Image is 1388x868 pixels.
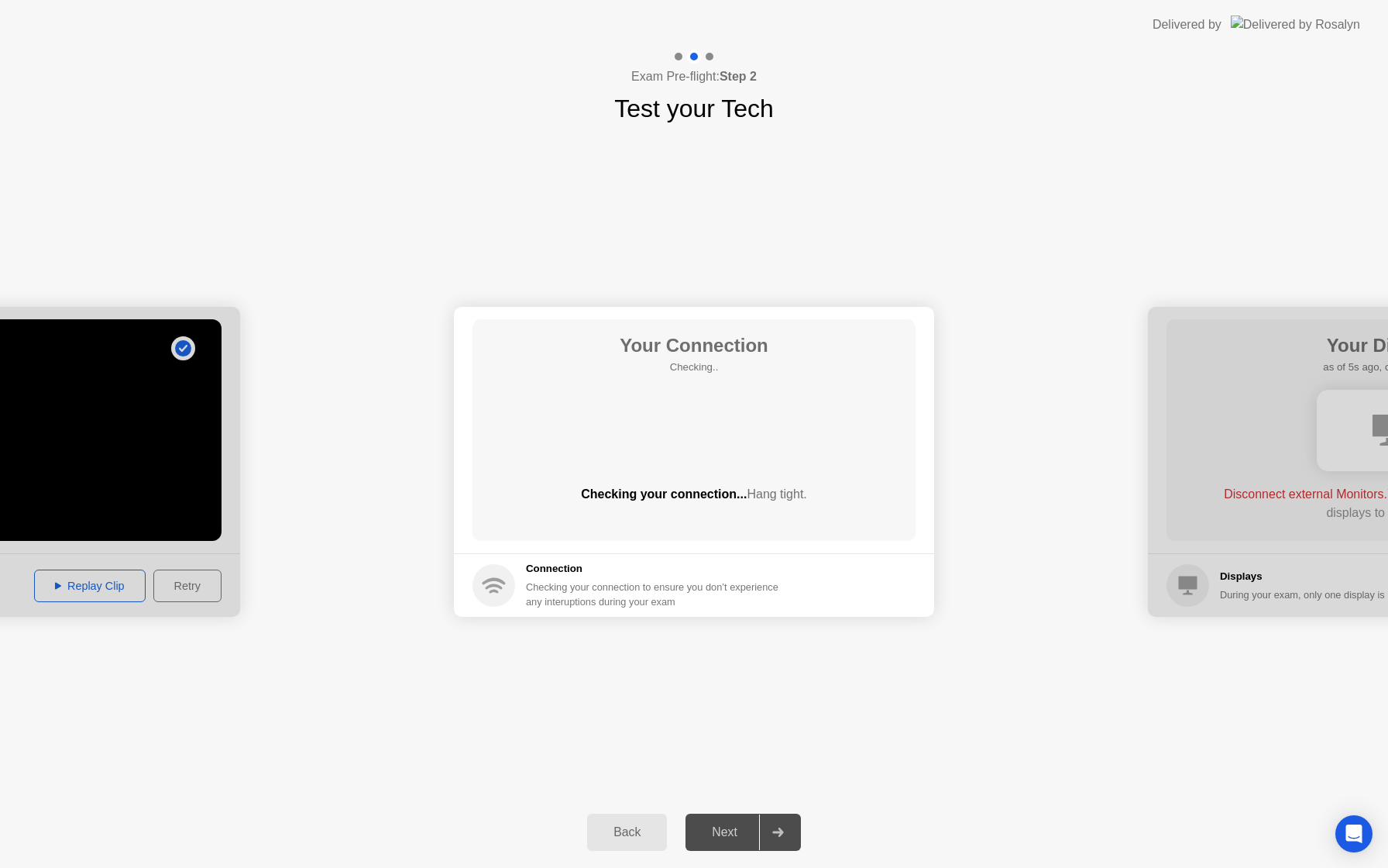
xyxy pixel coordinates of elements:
h1: Test your Tech [614,90,774,127]
h5: Connection [526,561,788,577]
img: Delivered by Rosalyn [1231,15,1360,33]
div: Next [690,825,759,839]
h4: Exam Pre-flight: [631,67,757,86]
div: Open Intercom Messenger [1335,815,1373,852]
h1: Your Connection [620,332,768,360]
b: Step 2 [720,70,757,83]
span: Hang tight. [747,487,806,501]
button: Next [685,814,801,851]
div: Back [592,825,662,839]
div: Delivered by [1153,15,1221,34]
div: Checking your connection to ensure you don’t experience any interuptions during your exam [526,580,788,609]
button: Back [587,814,667,851]
h5: Checking.. [620,360,768,375]
div: Checking your connection... [472,485,916,504]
